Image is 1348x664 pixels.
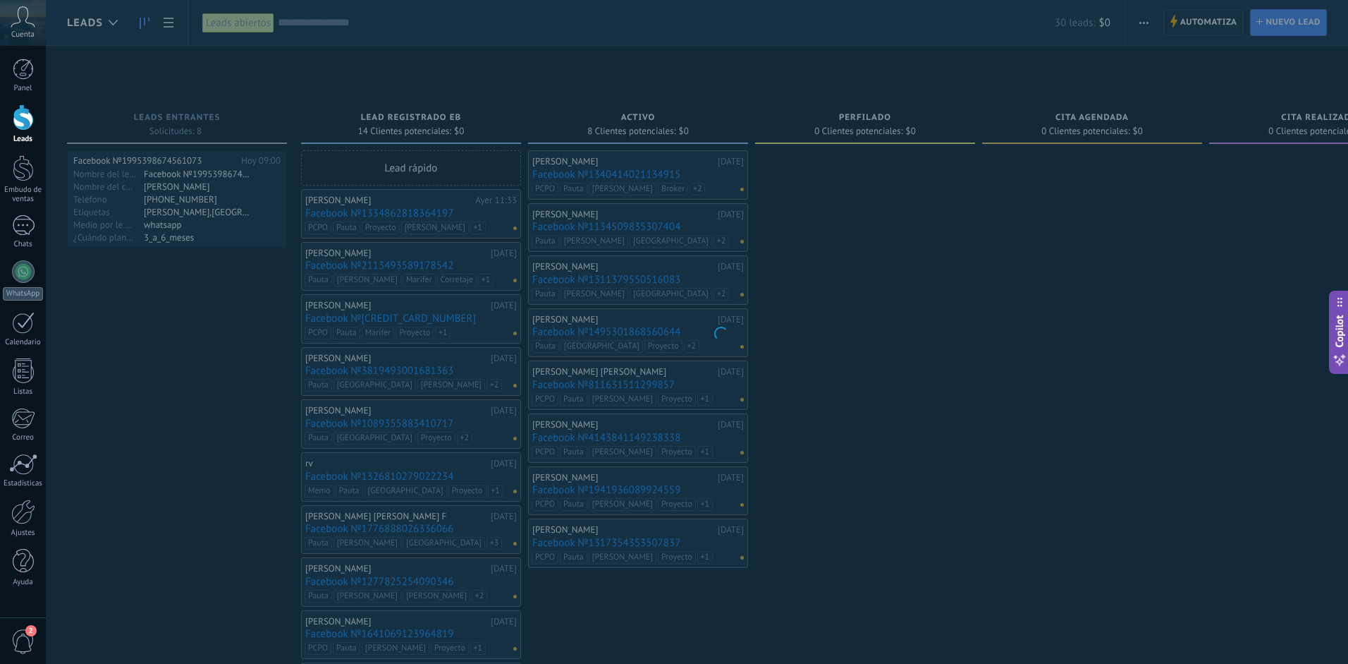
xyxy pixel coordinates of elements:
div: Leads [3,135,44,144]
div: Correo [3,433,44,442]
div: WhatsApp [3,287,43,301]
div: Calendario [3,338,44,347]
span: Copilot [1332,315,1347,347]
span: Cuenta [11,30,35,40]
div: Ayuda [3,578,44,587]
div: Ajustes [3,529,44,538]
div: Listas [3,387,44,397]
div: Estadísticas [3,479,44,488]
div: Chats [3,240,44,249]
div: Embudo de ventas [3,186,44,204]
span: 2 [25,625,37,636]
div: Panel [3,84,44,93]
